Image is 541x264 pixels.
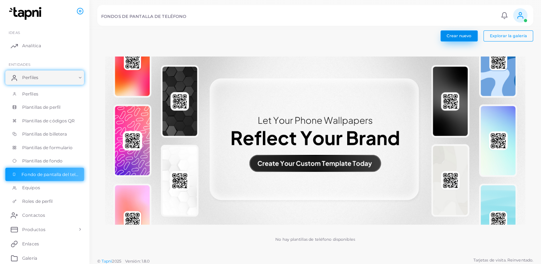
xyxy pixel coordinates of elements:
a: Equipos [5,181,84,195]
span: Plantillas de formulario [22,145,73,151]
span: Crear nuevo [447,33,471,38]
a: Plantillas de formulario [5,141,84,155]
h5: FONDOS DE PANTALLA DE TELÉFONO [101,14,186,19]
span: Enlaces [22,241,39,247]
a: Analítica [5,39,84,53]
a: Perfiles [5,87,84,101]
span: Plantillas de billetera [22,131,67,137]
a: Plantillas de fondo [5,154,84,168]
span: Roles de perfil [22,198,53,205]
span: Plantillas de códigos QR [22,118,75,124]
span: Perfiles [22,74,38,81]
span: IDEAS [9,30,20,35]
span: Tarjetas de visita. Reinventado. [473,257,533,263]
button: Crear nuevo [441,30,478,41]
a: Plantillas de códigos QR [5,114,84,128]
a: Perfiles [5,70,84,85]
span: Contactos [22,212,45,219]
span: Plantillas de perfil [22,104,60,111]
p: No hay plantillas de teléfono disponibles [275,236,355,243]
span: Productos [22,226,45,233]
span: Versión: 1.8.0 [125,259,150,264]
span: Equipos [22,185,40,191]
a: Contactos [5,208,84,222]
a: Productos [5,222,84,236]
span: Plantillas de fondo [22,158,63,164]
img: logotipo [6,7,46,20]
button: Explorar la galería [483,30,533,41]
span: Explorar la galería [490,33,527,38]
a: Tapni [102,259,112,264]
span: Analítica [22,43,41,49]
span: ENTIDADES [9,62,30,67]
img: No phone templates [105,57,525,225]
span: Galería [22,255,37,261]
a: Fondo de pantalla del teléfono [5,168,84,181]
a: Roles de perfil [5,195,84,208]
a: Plantillas de billetera [5,127,84,141]
a: Enlaces [5,236,84,251]
span: Perfiles [22,91,38,97]
span: Fondo de pantalla del teléfono [21,171,79,178]
a: Plantillas de perfil [5,101,84,114]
